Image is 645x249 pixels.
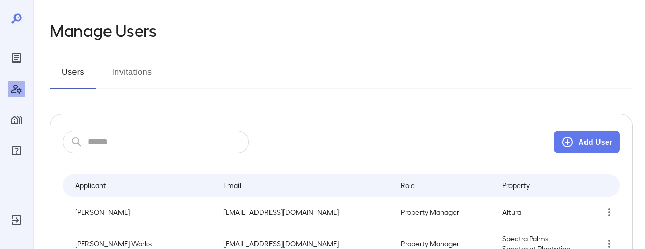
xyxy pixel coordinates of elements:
[401,207,485,217] p: Property Manager
[109,64,155,89] button: Invitations
[50,21,157,39] h2: Manage Users
[75,207,207,217] p: [PERSON_NAME]
[215,174,393,197] th: Email
[75,239,207,249] p: [PERSON_NAME] Works
[63,174,215,197] th: Applicant
[401,239,485,249] p: Property Manager
[502,207,573,217] p: Altura
[223,239,384,249] p: [EMAIL_ADDRESS][DOMAIN_NAME]
[8,143,25,159] div: FAQ
[8,81,25,97] div: Manage Users
[554,131,620,153] button: Add User
[223,207,384,217] p: [EMAIL_ADDRESS][DOMAIN_NAME]
[494,174,581,197] th: Property
[393,174,493,197] th: Role
[8,112,25,128] div: Manage Properties
[8,50,25,66] div: Reports
[8,212,25,228] div: Log Out
[50,64,96,89] button: Users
